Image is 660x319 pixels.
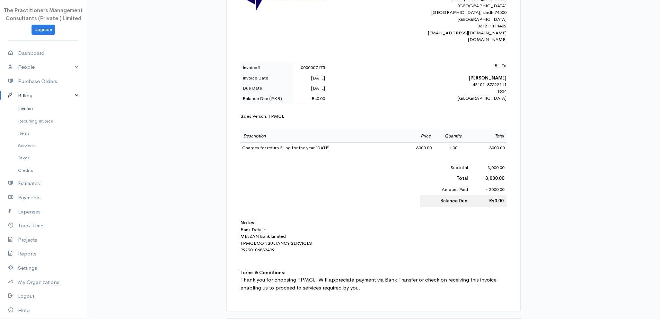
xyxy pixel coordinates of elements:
td: [DATE] [293,83,327,93]
td: Charges for return Filing for the year [DATE] [240,142,400,153]
span: Thank you for choosing TPMCL. Will appreciate payment via Bank Transfer or check on receiving thi... [240,276,496,291]
td: 3000.00 [400,142,433,153]
td: Rs0.00 [293,93,327,104]
b: 3,000.00 [485,175,504,181]
td: 3000.00 [473,142,507,153]
span: The Practitioners Management Consultants (Private ) Limited [4,7,83,22]
td: 3,000.00 [470,162,506,173]
td: Price [400,130,433,142]
td: Invoice Date [240,73,293,83]
p: Bill To [385,62,507,69]
td: - 3000.00 [470,184,506,195]
p: Bank Detail: MEEZAN Bank Limited TPMCL CONSULTANCY SERVICES 99290106833439 [240,226,507,253]
td: Balance Due (PKR) [240,93,293,104]
td: [DATE] [293,73,327,83]
div: 42101-87522111 1934 [GEOGRAPHIC_DATA] [385,62,507,102]
td: Subtotal [420,162,470,173]
b: [PERSON_NAME] [469,75,507,81]
b: Total [457,175,468,181]
td: Description [240,130,400,142]
td: 0000007175 [293,62,327,73]
td: Invoice# [240,62,293,73]
td: Due Date [240,83,293,93]
td: Rs0.00 [470,195,506,207]
td: Amount Paid [420,184,470,195]
b: Terms & Conditions: [240,270,285,276]
b: Notes: [240,220,256,226]
div: Sales Person: TPMCL [240,113,507,120]
td: 1.00 [433,142,473,153]
td: Total [473,130,507,142]
td: Quantity [433,130,473,142]
td: Balance Due [420,195,470,207]
a: Upgrade [32,25,55,35]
